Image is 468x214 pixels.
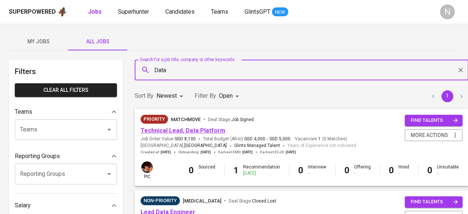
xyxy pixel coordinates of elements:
[141,116,168,123] span: Priority
[208,117,254,122] span: Deal Stage :
[440,4,455,19] div: N
[211,8,228,15] span: Teams
[233,165,239,175] b: 1
[171,117,201,122] span: MatchMove
[272,9,288,16] span: NEW
[9,8,56,16] div: Superpowered
[437,164,459,177] div: Unsuitable
[298,165,303,175] b: 0
[15,104,117,119] div: Teams
[88,7,103,17] a: Jobs
[104,124,114,135] button: Open
[354,170,371,177] div: -
[308,164,326,177] div: Interview
[411,198,458,206] span: find talents
[317,136,321,142] span: 1
[389,165,394,175] b: 0
[57,6,67,17] img: app logo
[15,66,117,77] h6: Filters
[175,136,196,142] span: SGD 8,100
[245,7,288,17] a: GlintsGPT NEW
[455,65,466,75] button: Clear
[398,164,409,177] div: Hired
[411,116,458,125] span: find talents
[198,164,215,177] div: Sourced
[156,89,186,103] div: Newest
[165,8,195,15] span: Candidates
[405,129,462,141] button: more actions
[15,198,117,213] div: Salary
[141,142,227,150] span: [GEOGRAPHIC_DATA] ,
[165,7,196,17] a: Candidates
[295,136,347,142] span: Vacancies ( 0 Matches )
[231,117,254,122] span: Job Signed
[15,149,117,164] div: Reporting Groups
[243,164,280,177] div: Recommendation
[141,136,196,142] span: Job Order Value
[141,115,168,124] div: New Job received from Demand Team
[229,198,276,204] span: Deal Stage :
[203,136,290,142] span: Total Budget (All-In)
[287,142,357,150] span: Years of Experience not indicated.
[286,150,296,155] span: [DATE]
[141,127,225,134] a: Technical Lead, Data Platform
[73,37,123,46] span: All Jobs
[441,90,453,102] button: page 1
[405,196,462,208] button: find talents
[15,107,32,116] p: Teams
[118,8,149,15] span: Superhunter
[245,8,270,15] span: GlintsGPT
[15,201,31,210] p: Salary
[405,115,462,126] button: find talents
[9,6,67,17] a: Superpoweredapp logo
[195,91,216,100] p: Filter By
[437,170,459,177] div: -
[260,150,296,155] span: Earliest ECJD :
[141,196,180,205] div: Sufficient Talents in Pipeline
[243,170,280,177] div: [DATE]
[104,169,114,179] button: Open
[427,165,432,175] b: 0
[135,91,154,100] p: Sort By
[13,37,64,46] span: My Jobs
[211,7,230,17] a: Teams
[411,131,448,140] span: more actions
[267,136,268,142] span: -
[178,150,211,155] span: Onboarding :
[252,198,276,204] span: Closed Lost
[218,150,253,155] span: Earliest EMD :
[161,150,171,155] span: [DATE]
[118,7,151,17] a: Superhunter
[219,89,242,103] div: Open
[141,150,171,155] span: Created at :
[198,170,215,177] div: -
[201,150,211,155] span: [DATE]
[244,136,265,142] span: SGD 4,000
[21,86,111,95] span: Clear All filters
[344,165,350,175] b: 0
[184,142,227,150] span: [GEOGRAPHIC_DATA]
[398,170,409,177] div: -
[183,198,221,204] span: [MEDICAL_DATA]
[269,136,290,142] span: SGD 5,000
[15,83,117,97] button: Clear All filters
[234,143,280,148] span: Glints Managed Talent
[141,161,153,173] img: diemas@glints.com
[308,170,326,177] div: -
[242,150,253,155] span: [DATE]
[156,91,177,100] p: Newest
[189,165,194,175] b: 0
[219,92,233,99] span: Open
[354,164,371,177] div: Offering
[141,197,180,204] span: Non-Priority
[141,161,154,180] div: pic
[88,8,102,15] b: Jobs
[15,152,60,161] p: Reporting Groups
